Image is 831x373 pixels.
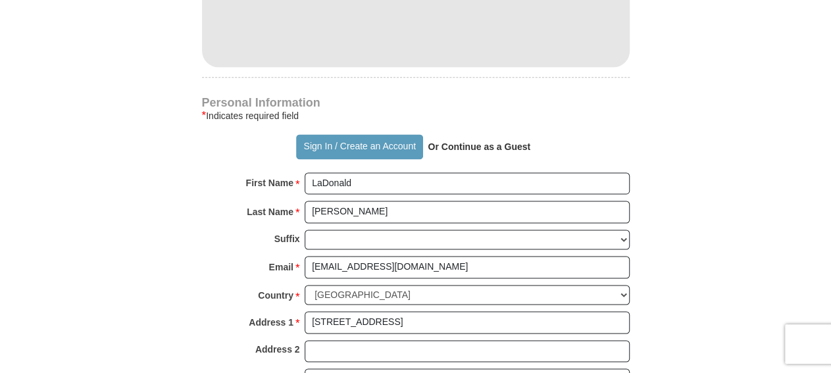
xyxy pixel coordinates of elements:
strong: Or Continue as a Guest [428,141,530,152]
strong: Suffix [274,230,300,248]
strong: Address 2 [255,340,300,359]
div: Indicates required field [202,108,630,124]
strong: Address 1 [249,313,293,332]
button: Sign In / Create an Account [296,134,423,159]
strong: Last Name [247,203,293,221]
strong: Country [258,286,293,305]
strong: First Name [246,174,293,192]
strong: Email [269,258,293,276]
h4: Personal Information [202,97,630,108]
